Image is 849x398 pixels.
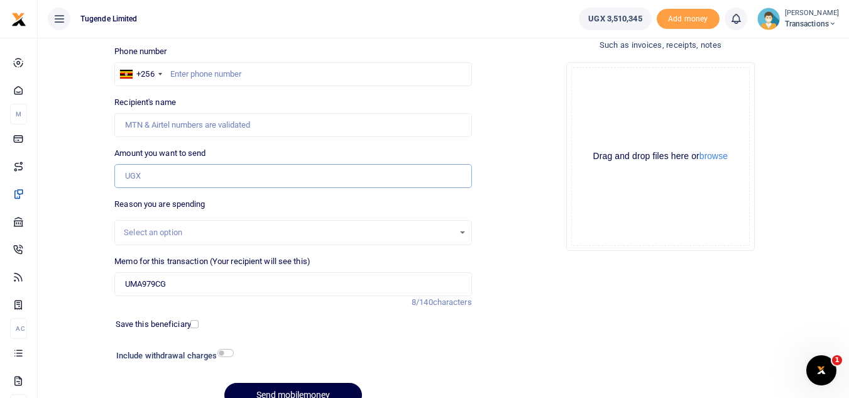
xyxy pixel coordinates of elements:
[806,355,836,385] iframe: Intercom live chat
[75,13,143,25] span: Tugende Limited
[114,255,310,268] label: Memo for this transaction (Your recipient will see this)
[114,62,471,86] input: Enter phone number
[832,355,842,365] span: 1
[657,13,720,23] a: Add money
[114,272,471,296] input: Enter extra information
[657,9,720,30] li: Toup your wallet
[757,8,780,30] img: profile-user
[114,147,205,160] label: Amount you want to send
[699,152,728,160] button: browse
[124,226,453,239] div: Select an option
[588,13,642,25] span: UGX 3,510,345
[482,38,839,52] h4: Such as invoices, receipts, notes
[757,8,839,30] a: profile-user [PERSON_NAME] Transactions
[10,104,27,124] li: M
[114,198,205,211] label: Reason you are spending
[785,8,839,19] small: [PERSON_NAME]
[433,297,472,307] span: characters
[116,351,228,361] h6: Include withdrawal charges
[572,150,749,162] div: Drag and drop files here or
[566,62,755,251] div: File Uploader
[579,8,651,30] a: UGX 3,510,345
[114,164,471,188] input: UGX
[116,318,191,331] label: Save this beneficiary
[114,45,167,58] label: Phone number
[785,18,839,30] span: Transactions
[657,9,720,30] span: Add money
[11,12,26,27] img: logo-small
[11,14,26,23] a: logo-small logo-large logo-large
[136,68,154,80] div: +256
[10,318,27,339] li: Ac
[574,8,656,30] li: Wallet ballance
[412,297,433,307] span: 8/140
[114,113,471,137] input: MTN & Airtel numbers are validated
[114,96,176,109] label: Recipient's name
[115,63,165,86] div: Uganda: +256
